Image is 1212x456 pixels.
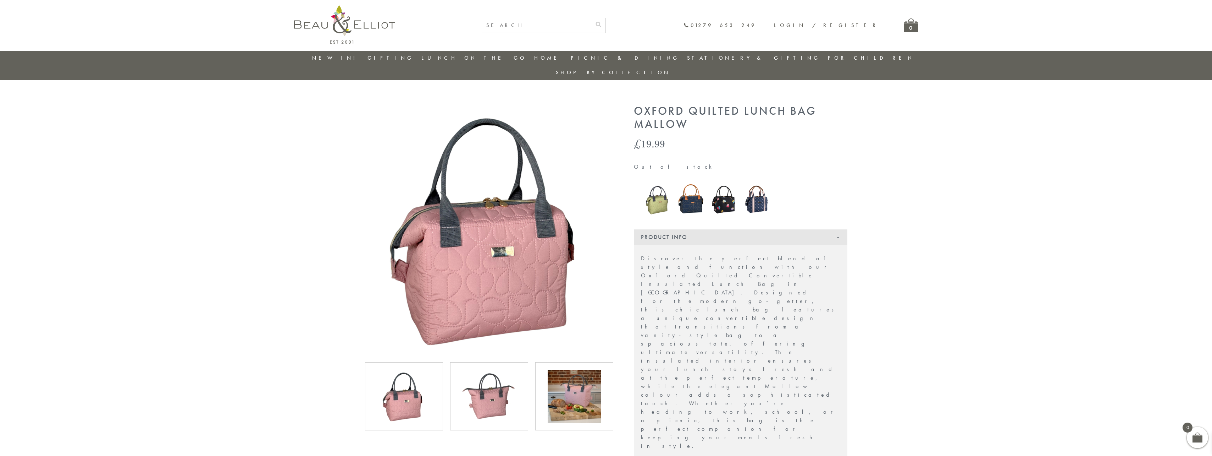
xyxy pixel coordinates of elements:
[677,181,704,216] img: Navy Broken-hearted Convertible Insulated Lunch Bag
[904,18,918,32] a: 0
[421,54,526,61] a: Lunch On The Go
[548,370,601,423] img: Oxford Quilted Lunch Bag Mallow
[634,136,665,151] bdi: 19.99
[634,164,847,170] p: Out of stock
[677,181,704,218] a: Navy Broken-hearted Convertible Insulated Lunch Bag
[644,181,671,217] img: Oxford quilted lunch bag pistachio
[463,370,516,423] img: Oxford Quilted Lunch Bag Mallow
[774,22,879,29] a: Login / Register
[365,105,613,353] img: Oxford Quilted Lunch Bag Mallow
[828,54,914,61] a: For Children
[744,183,770,217] a: Monogram Midnight Convertible Lunch Bag
[641,254,840,450] p: Discover the perfect blend of style and function with our Oxford Quilted Convertible Insulated Lu...
[1183,423,1192,433] span: 0
[687,54,820,61] a: Stationery & Gifting
[377,370,431,423] img: Oxford Quilted Lunch Bag Mallow
[711,181,737,217] img: Emily convertible lunch bag
[684,22,756,28] a: 01279 653 249
[744,183,770,215] img: Monogram Midnight Convertible Lunch Bag
[534,54,563,61] a: Home
[571,54,679,61] a: Picnic & Dining
[312,54,360,61] a: New in!
[634,136,641,151] span: £
[634,105,847,131] h1: Oxford Quilted Lunch Bag Mallow
[634,229,847,245] div: Product Info
[482,18,591,33] input: SEARCH
[556,69,670,76] a: Shop by collection
[644,181,671,218] a: Oxford quilted lunch bag pistachio
[367,54,414,61] a: Gifting
[294,5,395,44] img: logo
[711,181,737,218] a: Emily convertible lunch bag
